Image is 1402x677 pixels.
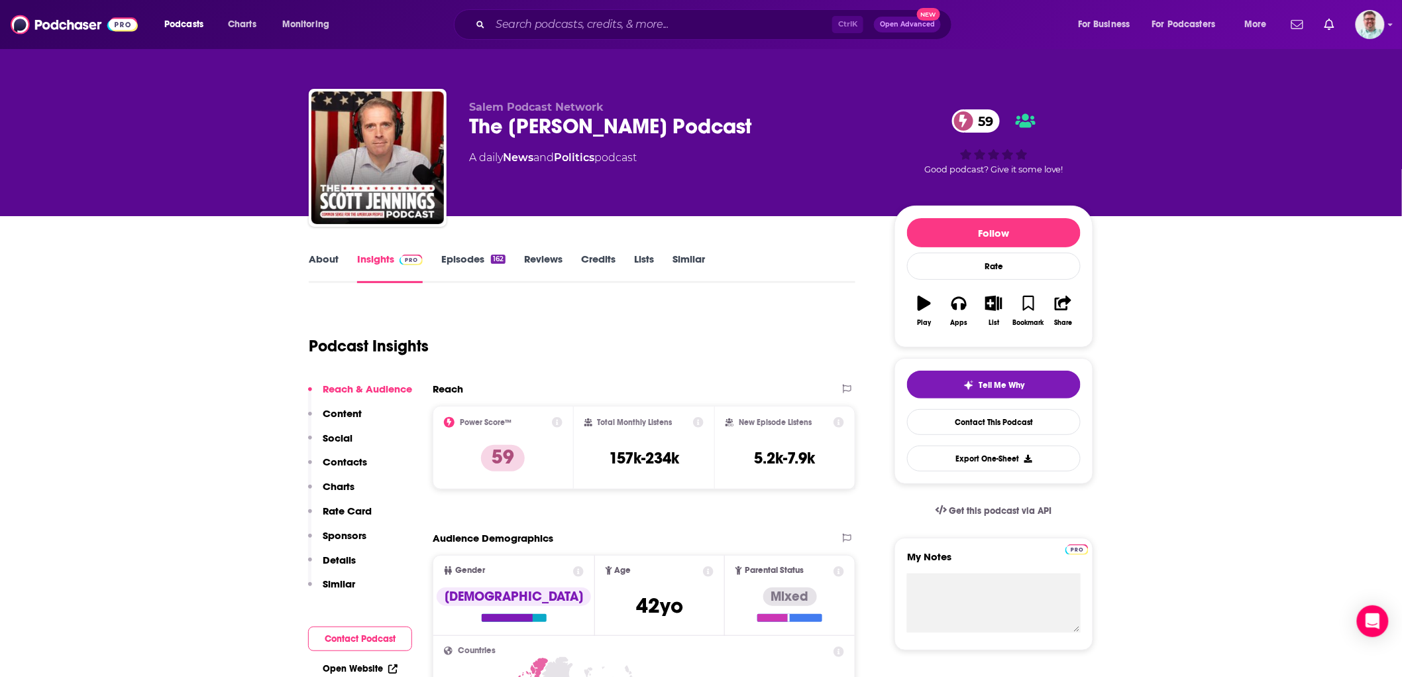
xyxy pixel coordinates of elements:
[308,554,356,578] button: Details
[615,566,631,575] span: Age
[763,587,817,606] div: Mixed
[924,164,1063,174] span: Good podcast? Give it some love!
[323,480,354,493] p: Charts
[1011,287,1046,335] button: Bookmark
[1286,13,1309,36] a: Show notifications dropdown
[918,319,932,327] div: Play
[308,456,367,480] button: Contacts
[400,255,423,265] img: Podchaser Pro
[323,383,412,395] p: Reach & Audience
[469,101,604,113] span: Salem Podcast Network
[963,380,974,391] img: tell me why sparkle
[894,101,1093,183] div: 59Good podcast? Give it some love!
[460,418,512,427] h2: Power Score™
[308,505,372,529] button: Rate Card
[273,14,347,35] button: open menu
[925,495,1063,527] a: Get this podcast via API
[1144,14,1235,35] button: open menu
[490,14,832,35] input: Search podcasts, credits, & more...
[323,456,367,468] p: Contacts
[739,418,812,427] h2: New Episode Listens
[907,218,1081,247] button: Follow
[219,14,264,35] a: Charts
[1319,13,1340,36] a: Show notifications dropdown
[433,383,463,395] h2: Reach
[581,253,616,283] a: Credits
[323,554,356,566] p: Details
[491,255,506,264] div: 162
[308,407,362,432] button: Content
[1065,544,1089,555] img: Podchaser Pro
[951,319,968,327] div: Apps
[441,253,506,283] a: Episodes162
[907,371,1081,399] button: tell me why sparkleTell Me Why
[1152,15,1216,34] span: For Podcasters
[323,578,355,590] p: Similar
[308,529,366,554] button: Sponsors
[309,336,429,356] h1: Podcast Insights
[533,151,554,164] span: and
[437,587,591,606] div: [DEMOGRAPHIC_DATA]
[309,253,339,283] a: About
[745,566,804,575] span: Parental Status
[308,578,355,602] button: Similar
[1357,605,1389,637] div: Open Intercom Messenger
[874,17,941,32] button: Open AdvancedNew
[636,593,683,619] span: 42 yo
[524,253,563,283] a: Reviews
[308,480,354,505] button: Charts
[155,14,221,35] button: open menu
[949,505,1052,517] span: Get this podcast via API
[942,287,976,335] button: Apps
[1244,15,1267,34] span: More
[907,253,1081,280] div: Rate
[989,319,999,327] div: List
[11,12,138,37] img: Podchaser - Follow, Share and Rate Podcasts
[323,432,352,444] p: Social
[282,15,329,34] span: Monitoring
[554,151,594,164] a: Politics
[503,151,533,164] a: News
[907,550,1081,574] label: My Notes
[228,15,256,34] span: Charts
[977,287,1011,335] button: List
[469,150,637,166] div: A daily podcast
[1356,10,1385,39] img: User Profile
[357,253,423,283] a: InsightsPodchaser Pro
[917,8,941,21] span: New
[979,380,1025,391] span: Tell Me Why
[433,532,553,544] h2: Audience Demographics
[323,505,372,517] p: Rate Card
[458,646,496,655] span: Countries
[466,9,965,40] div: Search podcasts, credits, & more...
[1078,15,1130,34] span: For Business
[952,109,1000,133] a: 59
[880,21,935,28] span: Open Advanced
[1065,542,1089,555] a: Pro website
[598,418,673,427] h2: Total Monthly Listens
[965,109,1000,133] span: 59
[907,287,942,335] button: Play
[1069,14,1147,35] button: open menu
[1046,287,1081,335] button: Share
[164,15,203,34] span: Podcasts
[1054,319,1072,327] div: Share
[1356,10,1385,39] button: Show profile menu
[1356,10,1385,39] span: Logged in as marcus414
[1013,319,1044,327] div: Bookmark
[1235,14,1283,35] button: open menu
[755,448,816,468] h3: 5.2k-7.9k
[907,409,1081,435] a: Contact This Podcast
[832,16,863,33] span: Ctrl K
[308,432,352,456] button: Social
[323,529,366,542] p: Sponsors
[609,448,679,468] h3: 157k-234k
[634,253,654,283] a: Lists
[311,92,444,224] img: The Scott Jennings Podcast
[323,407,362,420] p: Content
[308,383,412,407] button: Reach & Audience
[481,445,525,471] p: 59
[455,566,485,575] span: Gender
